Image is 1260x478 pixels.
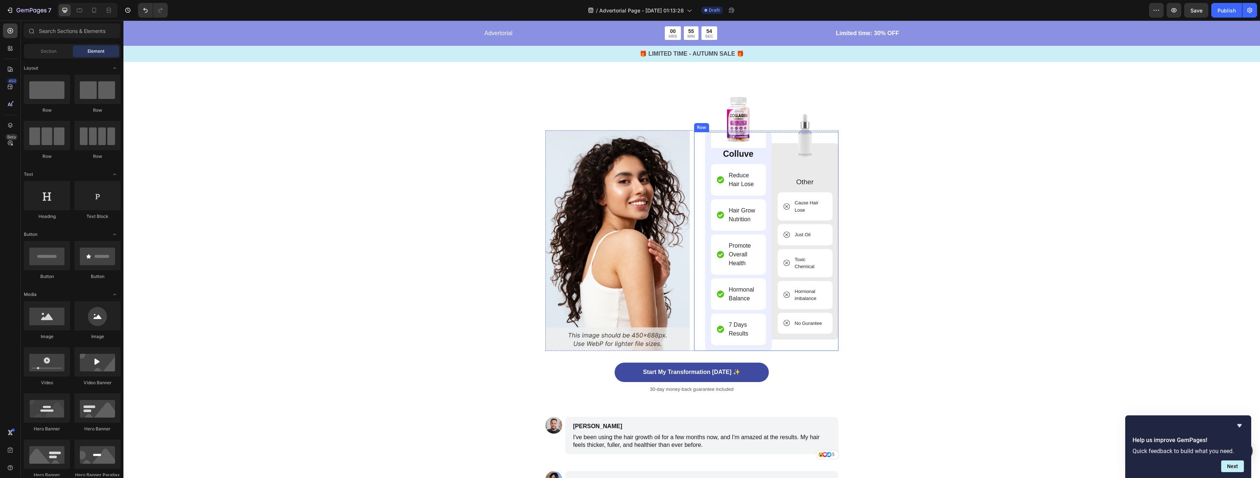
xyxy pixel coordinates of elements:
button: Hide survey [1235,421,1244,430]
p: 30-day money-back guarantee included [423,365,714,373]
p: Start My Transformation [DATE] ✨ [520,348,617,356]
span: Toggle open [109,168,121,180]
p: Cause Hair Lose [671,179,702,193]
div: Button [24,273,70,280]
div: Heading [24,213,70,220]
div: Row [572,104,584,110]
button: 7 [3,3,55,18]
div: Image [74,333,121,340]
p: Toxic Chemical [671,236,702,250]
p: 7 [48,6,51,15]
h2: Help us improve GemPages! [1133,436,1244,445]
button: Next question [1221,460,1244,472]
span: Draft [709,7,720,14]
span: Toggle open [109,289,121,300]
div: Beta [5,134,18,140]
div: Text Block [74,213,121,220]
p: Hair Grow Nutrition [605,186,635,203]
div: Hero Banner [24,426,70,432]
span: Advertorial Page - [DATE] 01:13:28 [599,7,684,14]
div: Undo/Redo [138,3,168,18]
p: Promote Overall Health [605,221,635,247]
div: Rich Text Editor. Editing area: main [520,348,617,356]
img: gempages_585724672390202141-18f20584-dab7-44ec-aad3-47f58b4580ca.png [654,88,709,142]
div: Row [24,107,70,114]
button: Save [1184,3,1208,18]
span: Save [1190,7,1202,14]
p: Colluve [588,128,642,139]
span: Text [24,171,33,178]
p: No Gurantee [671,299,698,307]
span: Element [88,48,104,55]
div: Row [74,153,121,160]
p: Reduce Hair Lose [605,151,635,168]
p: Hormonal Balance [605,265,635,282]
img: gempages_585724672390202141-79691ab2-442a-4f33-ab8b-6b45de45c9ef.jpg [588,73,642,127]
div: Hero Banner [74,426,121,432]
p: Other [655,156,708,167]
p: 5 [709,431,711,437]
p: Hormonal imbalance [671,267,702,282]
div: Publish [1218,7,1236,14]
span: Section [41,48,56,55]
div: Video [24,379,70,386]
div: Row [24,153,70,160]
p: 7 Days Results [605,300,635,318]
span: / [596,7,598,14]
div: 450 [7,78,18,84]
div: Video Banner [74,379,121,386]
div: Button [74,273,121,280]
iframe: Design area [123,21,1260,478]
p: [PERSON_NAME] [450,401,637,410]
img: gempages_585724672390202141-52d2f1b1-1036-4848-b9de-bb54dc906ecc.png [422,110,566,330]
span: Layout [24,65,38,71]
div: Help us improve GemPages! [1133,421,1244,472]
span: Media [24,291,37,298]
input: Search Sections & Elements [24,23,121,38]
a: Rich Text Editor. Editing area: main [491,342,646,362]
div: Image [24,333,70,340]
button: Publish [1211,3,1242,18]
img: gempages_585724672390202141-f60642c9-75a1-49fa-aca5-c44927431c02.png [422,396,439,413]
p: Quick feedback to build what you need. [1133,448,1244,455]
span: Toggle open [109,62,121,74]
p: I've been using the hair growth oil for a few months now, and I'm amazed at the results. My hair ... [450,413,707,429]
p: Just Oil [671,211,687,218]
span: Button [24,231,37,238]
div: Row [74,107,121,114]
span: Toggle open [109,229,121,240]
